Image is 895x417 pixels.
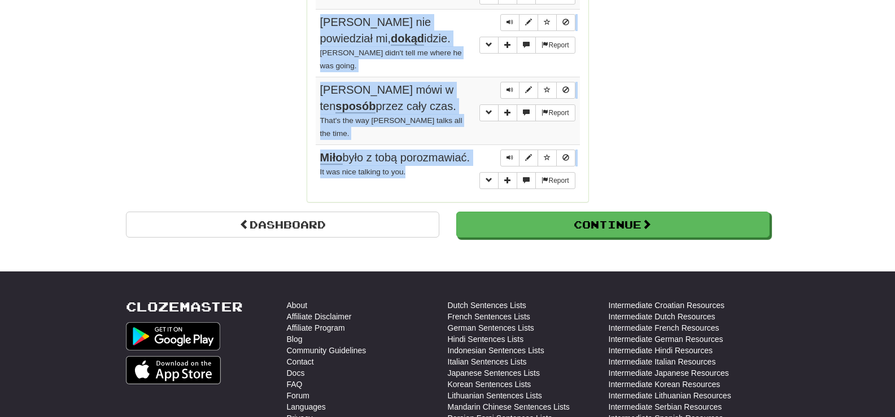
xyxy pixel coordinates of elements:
a: Korean Sentences Lists [448,379,531,390]
button: Report [535,37,575,54]
button: Toggle favorite [538,82,557,99]
button: Play sentence audio [500,14,519,31]
div: Sentence controls [500,82,575,99]
a: Clozemaster [126,300,243,314]
a: Intermediate Italian Resources [609,356,716,367]
button: Play sentence audio [500,82,519,99]
button: Edit sentence [519,14,538,31]
button: Toggle grammar [479,104,499,121]
button: Toggle grammar [479,172,499,189]
button: Play sentence audio [500,150,519,166]
a: Affiliate Disclaimer [287,311,352,322]
div: Sentence controls [500,150,575,166]
button: Toggle favorite [538,14,557,31]
a: Dashboard [126,212,439,238]
button: Report [535,172,575,189]
small: It was nice talking to you. [320,168,406,176]
button: Continue [456,212,770,238]
a: About [287,300,308,311]
a: Intermediate Dutch Resources [609,311,715,322]
a: Dutch Sentences Lists [448,300,526,311]
a: Mandarin Chinese Sentences Lists [448,401,570,412]
u: Miło [320,151,343,165]
a: Indonesian Sentences Lists [448,345,544,356]
button: Toggle favorite [538,150,557,166]
button: Edit sentence [519,82,538,99]
a: Languages [287,401,326,412]
div: More sentence controls [479,104,575,121]
a: Intermediate Croatian Resources [609,300,724,311]
u: sposób [335,100,376,113]
a: Intermediate Korean Resources [609,379,721,390]
span: było z tobą porozmawiać. [320,151,470,165]
button: Report [535,104,575,121]
button: Toggle grammar [479,37,499,54]
a: Community Guidelines [287,345,366,356]
a: Intermediate Lithuanian Resources [609,390,731,401]
a: German Sentences Lists [448,322,534,333]
a: Contact [287,356,314,367]
a: Blog [287,333,303,345]
button: Add sentence to collection [498,37,517,54]
div: Sentence controls [500,14,575,31]
small: That's the way [PERSON_NAME] talks all the time. [320,116,462,138]
a: Docs [287,367,305,379]
a: FAQ [287,379,303,390]
img: Get it on Google Play [126,322,221,350]
span: [PERSON_NAME] mówi w ten przez cały czas. [320,84,456,113]
a: Forum [287,390,309,401]
small: [PERSON_NAME] didn't tell me where he was going. [320,49,462,70]
u: dokąd [391,32,424,46]
button: Add sentence to collection [498,104,517,121]
button: Edit sentence [519,150,538,166]
a: Intermediate Hindi Resources [609,345,713,356]
a: Hindi Sentences Lists [448,333,524,345]
div: More sentence controls [479,37,575,54]
img: Get it on App Store [126,356,221,384]
a: Intermediate Japanese Resources [609,367,729,379]
span: [PERSON_NAME] nie powiedział mi, idzie. [320,16,451,46]
a: Italian Sentences Lists [448,356,527,367]
a: French Sentences Lists [448,311,530,322]
div: More sentence controls [479,172,575,189]
a: Lithuanian Sentences Lists [448,390,542,401]
a: Intermediate German Resources [609,333,723,345]
button: Toggle ignore [556,82,575,99]
a: Affiliate Program [287,322,345,333]
a: Japanese Sentences Lists [448,367,540,379]
a: Intermediate Serbian Resources [609,401,722,412]
button: Add sentence to collection [498,172,517,189]
button: Toggle ignore [556,150,575,166]
button: Toggle ignore [556,14,575,31]
a: Intermediate French Resources [609,322,719,333]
